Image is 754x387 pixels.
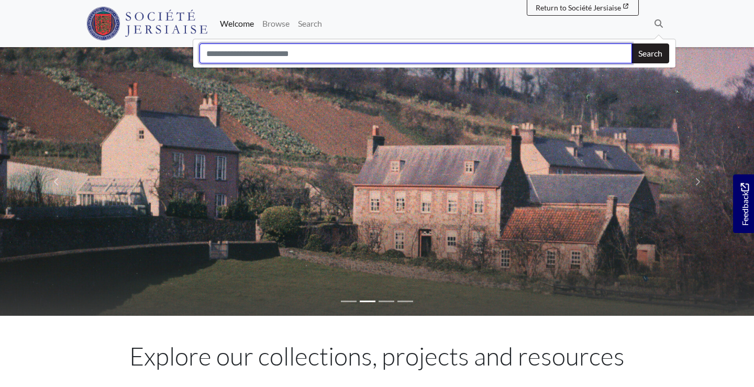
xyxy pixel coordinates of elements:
[216,13,258,34] a: Welcome
[536,3,621,12] span: Return to Société Jersiaise
[641,47,754,316] a: Move to next slideshow image
[294,13,326,34] a: Search
[86,341,668,371] h1: Explore our collections, projects and resources
[258,13,294,34] a: Browse
[86,4,207,43] a: Société Jersiaise logo
[86,7,207,40] img: Société Jersiaise
[199,43,632,63] input: Search
[631,43,669,63] button: Search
